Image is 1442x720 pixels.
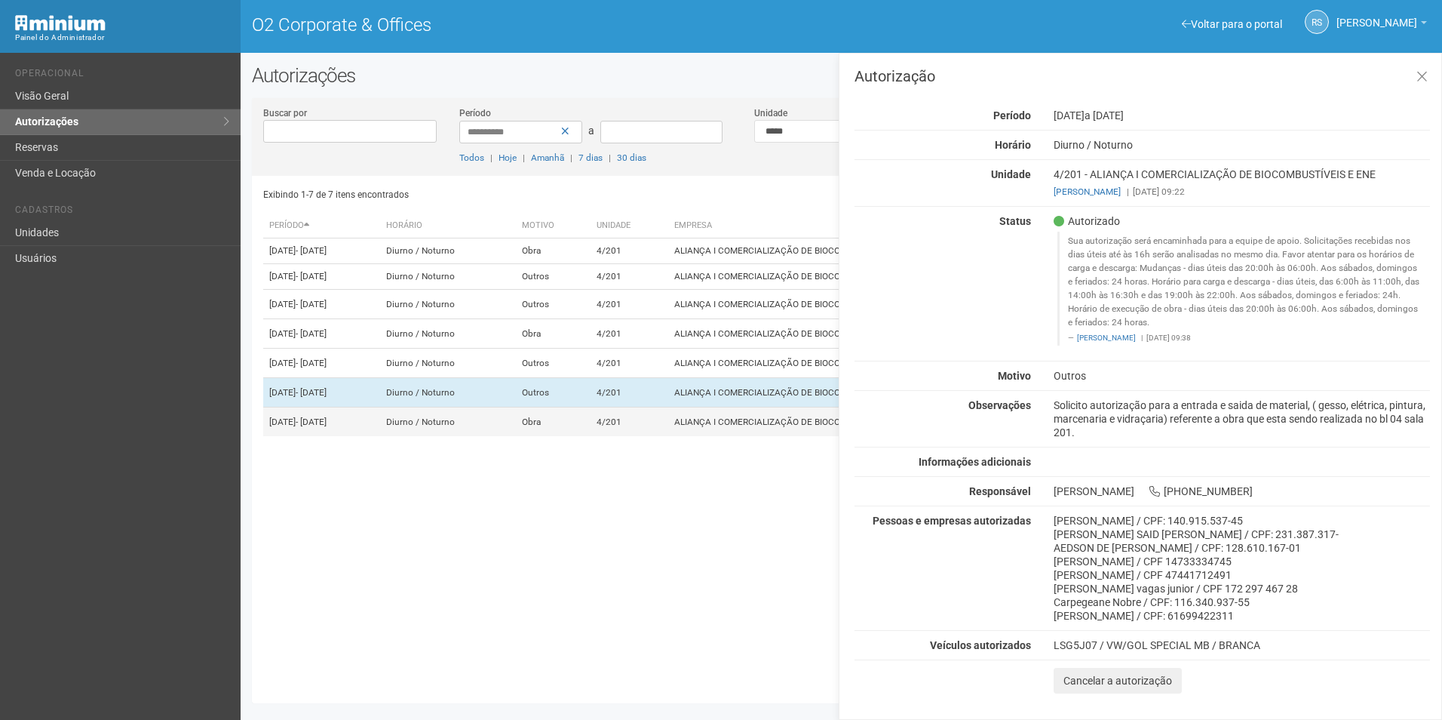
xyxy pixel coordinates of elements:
span: | [609,152,611,163]
a: [PERSON_NAME] [1336,19,1427,31]
div: [PERSON_NAME] [PHONE_NUMBER] [1042,485,1441,498]
th: Empresa [668,214,1098,238]
td: 4/201 [591,290,668,319]
td: [DATE] [263,319,380,349]
strong: Status [999,215,1031,227]
span: Rayssa Soares Ribeiro [1336,2,1417,29]
td: Obra [516,408,591,437]
div: 4/201 - ALIANÇA I COMERCIALIZAÇÃO DE BIOCOMBUSTÍVEIS E ENE [1042,168,1441,198]
li: Cadastros [15,205,229,220]
td: ALIANÇA I COMERCIALIZAÇÃO DE BIOCOMBUSTÍVEIS E ENE [668,290,1098,319]
td: [DATE] [263,349,380,378]
li: Operacional [15,68,229,84]
strong: Informações adicionais [919,456,1031,468]
div: Exibindo 1-7 de 7 itens encontrados [263,183,838,206]
span: | [490,152,492,163]
div: AEDSON DE [PERSON_NAME] / CPF: 128.610.167-01 [1054,541,1430,555]
div: [PERSON_NAME] / CPF 47441712491 [1054,568,1430,582]
td: Diurno / Noturno [380,349,516,378]
td: Outros [516,349,591,378]
td: [DATE] [263,238,380,264]
strong: Veículos autorizados [930,639,1031,651]
span: | [523,152,525,163]
span: - [DATE] [296,271,327,282]
td: Outros [516,264,591,290]
h2: Autorizações [252,64,1431,87]
a: Voltar para o portal [1182,18,1282,30]
span: | [1127,186,1129,197]
strong: Período [993,109,1031,122]
td: ALIANÇA I COMERCIALIZAÇÃO DE BIOCOMBUSTÍVEIS E ENE [668,319,1098,349]
strong: Pessoas e empresas autorizadas [873,515,1031,527]
span: a [588,125,594,137]
td: Diurno / Noturno [380,378,516,408]
th: Horário [380,214,516,238]
a: Hoje [499,152,517,163]
td: ALIANÇA I COMERCIALIZAÇÃO DE BIOCOMBUSTÍVEIS E ENE [668,378,1098,408]
div: Diurno / Noturno [1042,138,1441,152]
td: ALIANÇA I COMERCIALIZAÇÃO DE BIOCOMBUSTÍVEIS E ENE [668,264,1098,290]
td: Diurno / Noturno [380,408,516,437]
td: [DATE] [263,264,380,290]
div: Outros [1042,369,1441,383]
td: 4/201 [591,349,668,378]
td: 4/201 [591,378,668,408]
td: [DATE] [263,290,380,319]
th: Motivo [516,214,591,238]
strong: Horário [995,139,1031,151]
span: - [DATE] [296,245,327,256]
span: - [DATE] [296,299,327,309]
td: Diurno / Noturno [380,319,516,349]
img: Minium [15,15,106,31]
span: - [DATE] [296,358,327,368]
td: ALIANÇA I COMERCIALIZAÇÃO DE BIOCOMBUSTÍVEIS E ENE [668,238,1098,264]
span: | [1141,334,1143,342]
div: [PERSON_NAME] / CPF: 140.915.537-45 [1054,514,1430,528]
strong: Unidade [991,168,1031,180]
span: - [DATE] [296,387,327,398]
div: Solicito autorização para a entrada e saida de material, ( gesso, elétrica, pintura, marcenaria e... [1042,398,1441,439]
div: [DATE] 09:22 [1054,185,1430,198]
td: 4/201 [591,408,668,437]
div: [PERSON_NAME] vagas junior / CPF 172 297 467 28 [1054,582,1430,595]
div: [PERSON_NAME] SAID [PERSON_NAME] / CPF: 231.387.317- [1054,528,1430,541]
td: 4/201 [591,238,668,264]
label: Buscar por [263,106,307,120]
span: | [570,152,572,163]
span: - [DATE] [296,417,327,427]
th: Unidade [591,214,668,238]
td: Diurno / Noturno [380,264,516,290]
footer: [DATE] 09:38 [1068,333,1422,343]
h1: O2 Corporate & Offices [252,15,830,35]
strong: Motivo [998,370,1031,382]
a: 30 dias [617,152,646,163]
button: Cancelar a autorização [1054,668,1182,694]
td: Diurno / Noturno [380,238,516,264]
td: [DATE] [263,378,380,408]
div: [PERSON_NAME] / CPF: 61699422311 [1054,609,1430,623]
span: a [DATE] [1085,109,1124,122]
td: ALIANÇA I COMERCIALIZAÇÃO DE BIOCOMBUSTÍVEIS E ENE [668,408,1098,437]
div: [PERSON_NAME] / CPF 14733334745 [1054,555,1430,568]
strong: Responsável [969,485,1031,497]
div: LSG5J07 / VW/GOL SPECIAL MB / BRANCA [1054,638,1430,652]
a: RS [1305,10,1329,34]
td: 4/201 [591,264,668,290]
td: Obra [516,319,591,349]
h3: Autorização [854,69,1430,84]
div: Painel do Administrador [15,31,229,45]
a: Amanhã [531,152,564,163]
span: - [DATE] [296,328,327,339]
td: ALIANÇA I COMERCIALIZAÇÃO DE BIOCOMBUSTÍVEIS E ENE [668,349,1098,378]
td: Diurno / Noturno [380,290,516,319]
strong: Observações [968,399,1031,411]
a: [PERSON_NAME] [1077,334,1136,342]
span: Autorizado [1054,214,1120,228]
label: Unidade [754,106,787,120]
th: Período [263,214,380,238]
a: 7 dias [578,152,603,163]
a: Todos [459,152,484,163]
td: Obra [516,238,591,264]
div: [DATE] [1042,109,1441,122]
td: [DATE] [263,408,380,437]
